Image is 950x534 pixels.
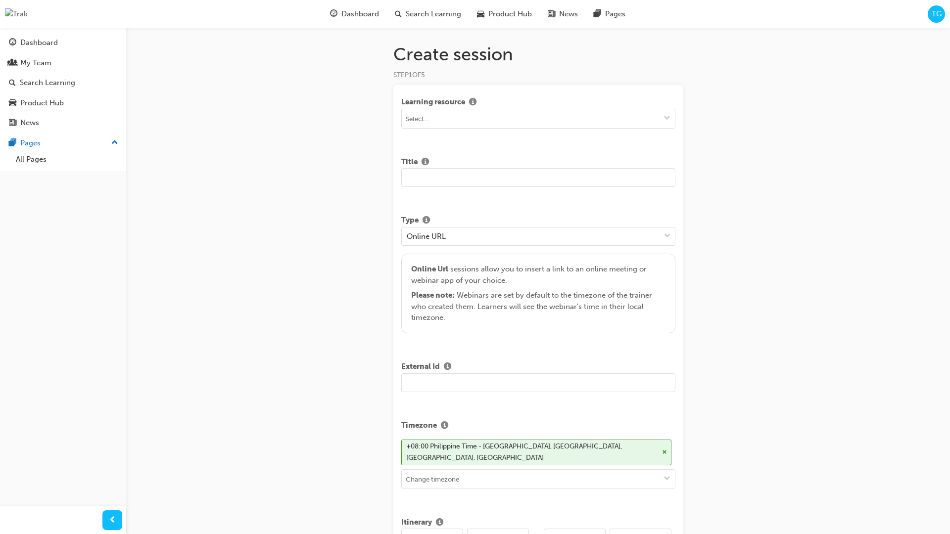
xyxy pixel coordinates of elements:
[411,291,455,300] span: Please note :
[401,96,465,109] span: Learning resource
[664,230,671,243] span: down-icon
[20,57,51,69] div: My Team
[4,34,122,52] a: Dashboard
[469,98,476,107] span: info-icon
[548,8,555,20] span: news-icon
[411,290,665,323] div: Webinars are set by default to the timezone of the trainer who created them. Learners will see th...
[109,514,116,527] span: prev-icon
[605,8,625,20] span: Pages
[664,475,670,484] span: down-icon
[659,470,675,489] button: toggle menu
[664,115,670,123] span: down-icon
[418,156,433,169] button: Show info
[423,217,430,225] span: info-icon
[9,99,16,108] span: car-icon
[4,32,122,134] button: DashboardMy TeamSearch LearningProduct HubNews
[411,264,665,323] div: sessions allow you to insert a link to an online meeting or webinar app of your choice.
[411,265,448,273] span: Online Url
[4,54,122,72] a: My Team
[401,361,440,373] span: External Id
[659,109,675,128] button: toggle menu
[9,79,16,88] span: search-icon
[928,5,945,23] button: TG
[111,136,118,149] span: up-icon
[4,94,122,112] a: Product Hub
[393,71,425,79] span: STEP 1 OF 5
[395,8,402,20] span: search-icon
[437,420,452,432] button: Show info
[444,363,451,372] span: info-icon
[9,39,16,47] span: guage-icon
[12,152,122,167] a: All Pages
[20,137,41,149] div: Pages
[586,4,633,24] a: pages-iconPages
[436,519,443,528] span: info-icon
[393,44,683,65] h1: Create session
[432,517,447,529] button: Show info
[401,517,432,529] span: Itinerary
[441,422,448,431] span: info-icon
[20,77,75,89] div: Search Learning
[4,134,122,152] button: Pages
[477,8,484,20] span: car-icon
[20,37,58,48] div: Dashboard
[488,8,532,20] span: Product Hub
[662,449,667,455] span: cross-icon
[419,215,434,227] button: Show info
[330,8,337,20] span: guage-icon
[406,441,659,463] div: +08:00 Philippine Time - [GEOGRAPHIC_DATA], [GEOGRAPHIC_DATA], [GEOGRAPHIC_DATA], [GEOGRAPHIC_DATA]
[20,117,39,129] div: News
[401,420,437,432] span: Timezone
[402,109,675,128] input: Select...
[465,96,480,109] button: Show info
[540,4,586,24] a: news-iconNews
[401,156,418,169] span: Title
[341,8,379,20] span: Dashboard
[5,8,28,20] img: Trak
[401,215,419,227] span: Type
[422,158,429,167] span: info-icon
[402,470,675,489] input: Change timezone
[594,8,601,20] span: pages-icon
[469,4,540,24] a: car-iconProduct Hub
[932,8,942,20] span: TG
[9,119,16,128] span: news-icon
[387,4,469,24] a: search-iconSearch Learning
[20,97,64,109] div: Product Hub
[559,8,578,20] span: News
[9,59,16,68] span: people-icon
[4,74,122,92] a: Search Learning
[407,230,446,242] div: Online URL
[322,4,387,24] a: guage-iconDashboard
[9,139,16,148] span: pages-icon
[440,361,455,373] button: Show info
[406,8,461,20] span: Search Learning
[4,114,122,132] a: News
